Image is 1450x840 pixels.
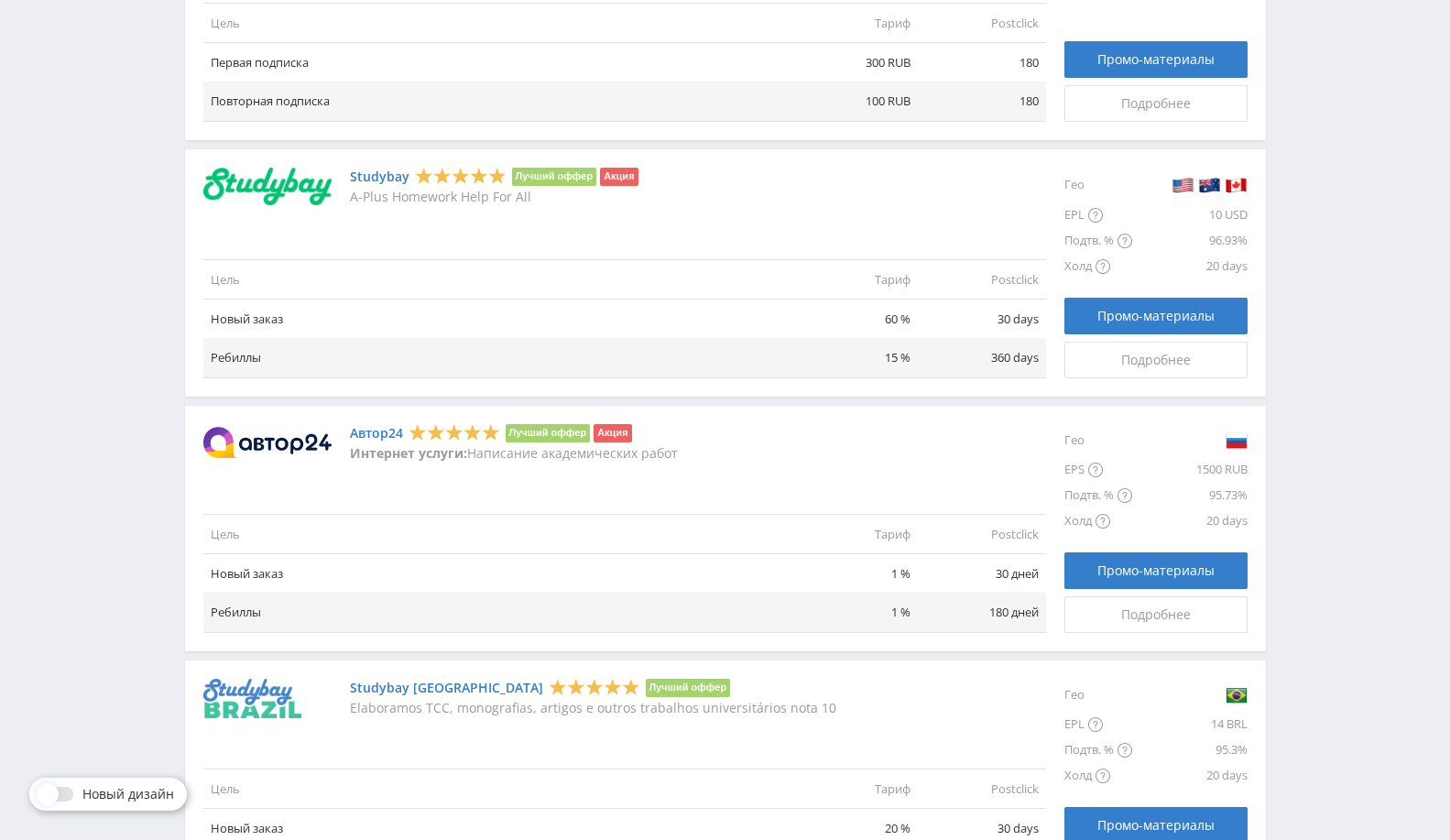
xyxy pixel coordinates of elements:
[918,300,1046,339] td: 30 days
[1064,202,1132,228] div: EPL
[1132,483,1248,508] div: 95.73%
[350,169,409,184] a: Studybay
[203,260,790,300] td: Цель
[790,769,918,809] td: Тариф
[203,300,790,339] td: Новый заказ
[1064,552,1248,589] a: Промо-материалы
[790,300,918,339] td: 60 %
[350,446,678,461] p: Написание академических работ
[1064,298,1248,334] a: Промо-материалы
[1064,679,1132,712] div: Гео
[1064,85,1248,122] a: Подробнее
[1121,607,1191,622] span: Подробнее
[918,554,1046,594] td: 30 дней
[1121,96,1191,111] span: Подробнее
[203,554,790,594] td: Новый заказ
[790,338,918,377] td: 15 %
[1097,309,1215,323] span: Промо-материалы
[1064,763,1132,789] div: Холд
[918,593,1046,632] td: 180 дней
[1121,353,1191,367] span: Подробнее
[350,426,403,441] a: Автор24
[203,43,790,82] td: Первая подписка
[203,427,332,458] img: Автор24
[918,260,1046,300] td: Postclick
[203,515,790,554] td: Цель
[203,338,790,377] td: Ребиллы
[203,168,332,206] img: Studybay
[918,515,1046,554] td: Postclick
[918,769,1046,809] td: Postclick
[203,4,790,43] td: Цель
[1064,228,1132,254] div: Подтв. %
[203,679,301,718] img: Studybay Brazil
[918,43,1046,82] td: 180
[415,166,507,185] div: 5 Stars
[1132,712,1248,737] div: 14 BRL
[549,677,640,696] div: 5 Stars
[1064,508,1132,534] div: Холд
[790,593,918,632] td: 1 %
[790,43,918,82] td: 300 RUB
[1064,342,1248,378] a: Подробнее
[1064,168,1132,202] div: Гео
[1064,712,1132,737] div: EPL
[790,82,918,121] td: 100 RUB
[918,338,1046,377] td: 360 days
[790,4,918,43] td: Тариф
[790,515,918,554] td: Тариф
[918,82,1046,121] td: 180
[506,424,591,442] li: Лучший оффер
[594,424,631,442] li: Акция
[1064,41,1248,78] a: Промо-материалы
[1097,52,1215,67] span: Промо-материалы
[1064,457,1132,483] div: EPS
[1064,254,1132,279] div: Холд
[790,554,918,594] td: 1 %
[350,444,467,462] strong: Интернет услуги:
[1132,737,1248,763] div: 95.3%
[1132,202,1248,228] div: 10 USD
[1064,737,1132,763] div: Подтв. %
[1132,254,1248,279] div: 20 days
[203,593,790,632] td: Ребиллы
[1064,483,1132,508] div: Подтв. %
[1132,457,1248,483] div: 1500 RUB
[409,422,500,442] div: 5 Stars
[1132,508,1248,534] div: 20 days
[918,4,1046,43] td: Postclick
[1064,424,1132,457] div: Гео
[203,82,790,121] td: Повторная подписка
[1132,228,1248,254] div: 96.93%
[600,168,638,186] li: Акция
[350,190,638,204] p: A-Plus Homework Help For All
[350,701,836,715] p: Elaboramos TCC, monografias, artigos e outros trabalhos universitários nota 10
[646,679,731,697] li: Лучший оффер
[1097,818,1215,833] span: Промо-материалы
[790,260,918,300] td: Тариф
[350,681,543,695] a: Studybay [GEOGRAPHIC_DATA]
[82,787,174,802] span: Новый дизайн
[512,168,597,186] li: Лучший оффер
[1132,763,1248,789] div: 20 days
[1064,596,1248,633] a: Подробнее
[203,769,790,809] td: Цель
[1097,563,1215,578] span: Промо-материалы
